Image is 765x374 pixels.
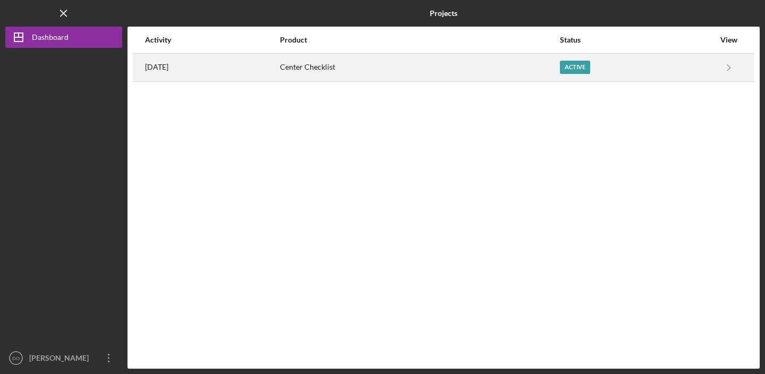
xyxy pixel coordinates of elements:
[145,63,168,71] time: 2025-07-19 17:24
[12,355,20,361] text: DO
[280,36,559,44] div: Product
[5,347,122,369] button: DO[PERSON_NAME]
[280,54,559,81] div: Center Checklist
[560,61,590,74] div: Active
[32,27,69,51] div: Dashboard
[716,36,742,44] div: View
[27,347,96,371] div: [PERSON_NAME]
[430,9,457,18] b: Projects
[145,36,279,44] div: Activity
[5,27,122,48] button: Dashboard
[560,36,715,44] div: Status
